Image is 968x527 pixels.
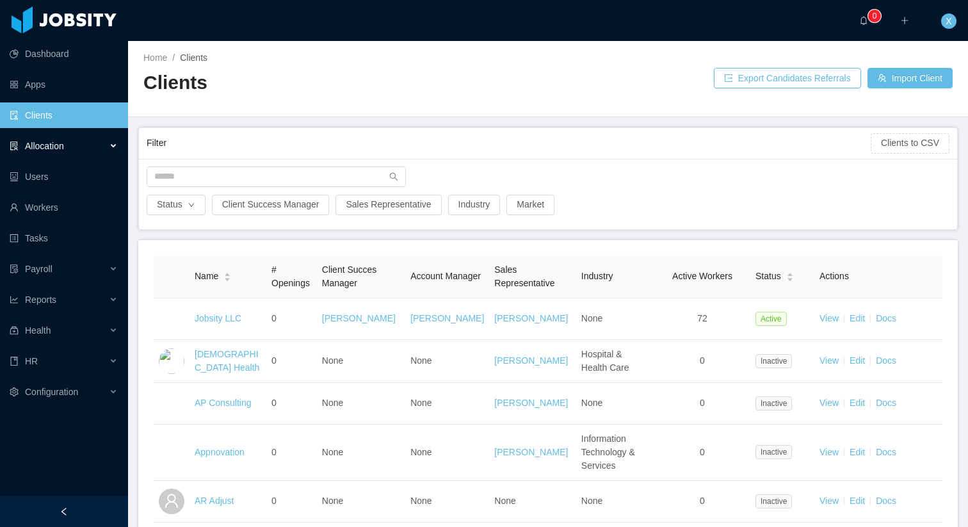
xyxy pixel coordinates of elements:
[195,398,251,408] a: AP Consulting
[786,271,794,280] div: Sort
[224,272,231,275] i: icon: caret-up
[224,276,231,280] i: icon: caret-down
[143,70,548,96] h2: Clients
[10,326,19,335] i: icon: medicine-box
[25,295,56,305] span: Reports
[819,398,839,408] a: View
[159,348,184,374] img: 6a8e90c0-fa44-11e7-aaa7-9da49113f530_5a5d50e77f870-400w.png
[195,447,245,457] a: Appnovation
[494,398,568,408] a: [PERSON_NAME]
[410,355,432,366] span: None
[867,68,953,88] button: icon: usergroup-addImport Client
[581,434,635,471] span: Information Technology & Services
[410,398,432,408] span: None
[506,195,554,215] button: Market
[850,313,865,323] a: Edit
[714,68,861,88] button: icon: exportExport Candidates Referrals
[10,142,19,150] i: icon: solution
[10,164,118,190] a: icon: robotUsers
[850,496,865,506] a: Edit
[10,102,118,128] a: icon: auditClients
[786,272,793,275] i: icon: caret-up
[654,298,750,340] td: 72
[147,131,871,155] div: Filter
[410,447,432,457] span: None
[266,340,317,383] td: 0
[322,398,343,408] span: None
[10,41,118,67] a: icon: pie-chartDashboard
[159,391,184,416] img: 6a95fc60-fa44-11e7-a61b-55864beb7c96_5a5d513336692-400w.png
[755,312,787,326] span: Active
[10,357,19,366] i: icon: book
[581,271,613,281] span: Industry
[654,340,750,383] td: 0
[654,481,750,523] td: 0
[223,271,231,280] div: Sort
[25,387,78,397] span: Configuration
[672,271,732,281] span: Active Workers
[654,383,750,425] td: 0
[10,387,19,396] i: icon: setting
[322,264,377,288] span: Client Succes Manager
[10,264,19,273] i: icon: file-protect
[900,16,909,25] i: icon: plus
[172,53,175,63] span: /
[581,496,602,506] span: None
[581,398,602,408] span: None
[322,447,343,457] span: None
[786,276,793,280] i: icon: caret-down
[876,496,896,506] a: Docs
[410,271,481,281] span: Account Manager
[876,355,896,366] a: Docs
[212,195,330,215] button: Client Success Manager
[322,355,343,366] span: None
[871,133,949,154] button: Clients to CSV
[266,481,317,523] td: 0
[335,195,441,215] button: Sales Representative
[819,271,849,281] span: Actions
[10,225,118,251] a: icon: profileTasks
[10,195,118,220] a: icon: userWorkers
[755,445,792,459] span: Inactive
[494,264,554,288] span: Sales Representative
[819,496,839,506] a: View
[755,494,792,508] span: Inactive
[755,270,781,283] span: Status
[410,496,432,506] span: None
[25,264,52,274] span: Payroll
[164,493,179,508] i: icon: user
[494,496,515,506] span: None
[819,313,839,323] a: View
[448,195,501,215] button: Industry
[850,447,865,457] a: Edit
[10,72,118,97] a: icon: appstoreApps
[494,313,568,323] a: [PERSON_NAME]
[868,10,881,22] sup: 0
[322,496,343,506] span: None
[159,439,184,465] img: 6a96eda0-fa44-11e7-9f69-c143066b1c39_5a5d5161a4f93-400w.png
[266,383,317,425] td: 0
[819,355,839,366] a: View
[195,349,259,373] a: [DEMOGRAPHIC_DATA] Health
[850,398,865,408] a: Edit
[10,295,19,304] i: icon: line-chart
[322,313,396,323] a: [PERSON_NAME]
[876,313,896,323] a: Docs
[850,355,865,366] a: Edit
[271,264,310,288] span: # Openings
[494,447,568,457] a: [PERSON_NAME]
[581,313,602,323] span: None
[946,13,951,29] span: X
[876,447,896,457] a: Docs
[389,172,398,181] i: icon: search
[195,270,218,283] span: Name
[819,447,839,457] a: View
[25,325,51,336] span: Health
[266,298,317,340] td: 0
[654,425,750,481] td: 0
[494,355,568,366] a: [PERSON_NAME]
[147,195,206,215] button: Statusicon: down
[410,313,484,323] a: [PERSON_NAME]
[755,396,792,410] span: Inactive
[143,53,167,63] a: Home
